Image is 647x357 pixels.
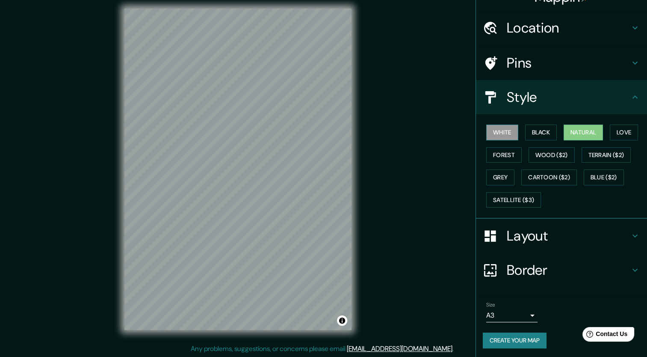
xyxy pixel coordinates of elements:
button: Love [610,125,638,140]
h4: Layout [507,227,630,244]
button: Satellite ($3) [486,192,541,208]
div: Layout [476,219,647,253]
canvas: Map [124,9,352,330]
div: Location [476,11,647,45]
label: Size [486,301,495,309]
button: Create your map [483,333,547,348]
button: Cartoon ($2) [521,170,577,185]
h4: Border [507,262,630,279]
div: Border [476,253,647,287]
div: A3 [486,309,538,322]
iframe: Help widget launcher [571,324,638,348]
button: Forest [486,147,522,163]
div: Style [476,80,647,114]
div: . [455,344,457,354]
h4: Style [507,89,630,106]
h4: Location [507,19,630,36]
h4: Pins [507,54,630,71]
button: Black [525,125,557,140]
button: Terrain ($2) [582,147,631,163]
button: White [486,125,518,140]
button: Natural [564,125,603,140]
button: Wood ($2) [529,147,575,163]
button: Toggle attribution [337,315,347,326]
p: Any problems, suggestions, or concerns please email . [191,344,454,354]
div: Pins [476,46,647,80]
div: . [454,344,455,354]
a: [EMAIL_ADDRESS][DOMAIN_NAME] [347,344,452,353]
button: Blue ($2) [584,170,624,185]
button: Grey [486,170,514,185]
